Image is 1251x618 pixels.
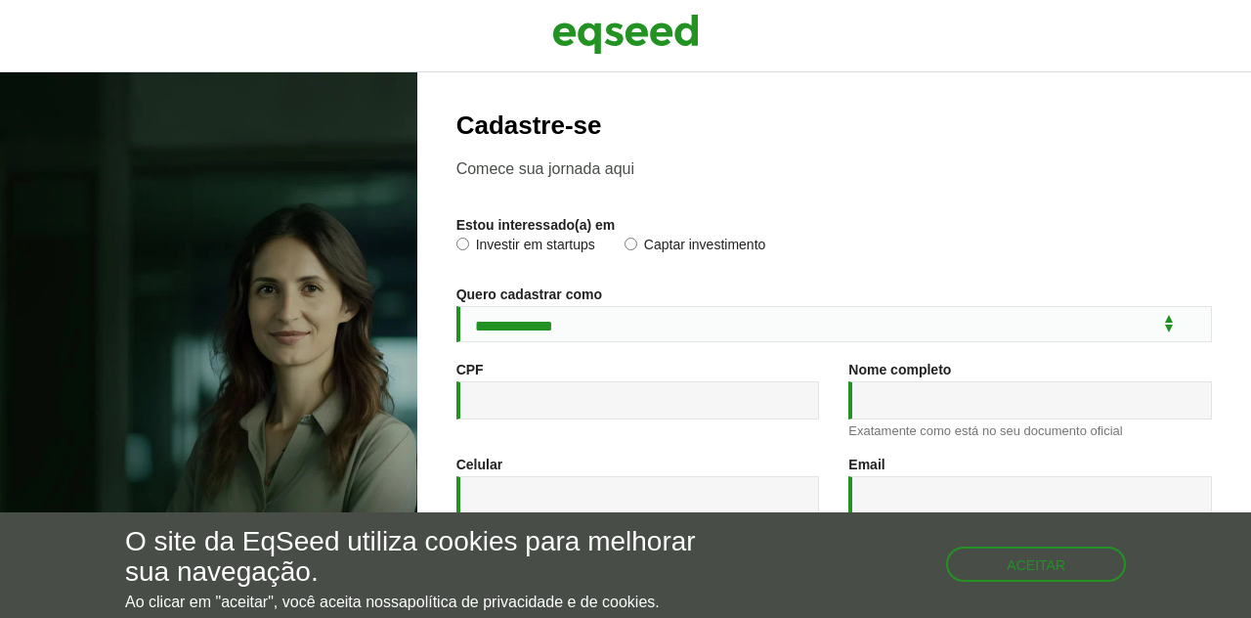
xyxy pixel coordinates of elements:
h2: Cadastre-se [456,111,1212,140]
label: Investir em startups [456,238,595,257]
button: Aceitar [946,547,1126,582]
input: Captar investimento [625,238,637,250]
label: CPF [456,363,484,376]
input: Investir em startups [456,238,469,250]
p: Comece sua jornada aqui [456,159,1212,178]
label: Estou interessado(a) em [456,218,616,232]
img: EqSeed Logo [552,10,699,59]
label: Celular [456,458,502,471]
a: política de privacidade e de cookies [408,595,656,610]
h5: O site da EqSeed utiliza cookies para melhorar sua navegação. [125,527,725,588]
label: Email [848,458,884,471]
p: Ao clicar em "aceitar", você aceita nossa . [125,593,725,611]
label: Captar investimento [625,238,766,257]
div: Exatamente como está no seu documento oficial [848,424,1212,437]
label: Quero cadastrar como [456,287,602,301]
label: Nome completo [848,363,951,376]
